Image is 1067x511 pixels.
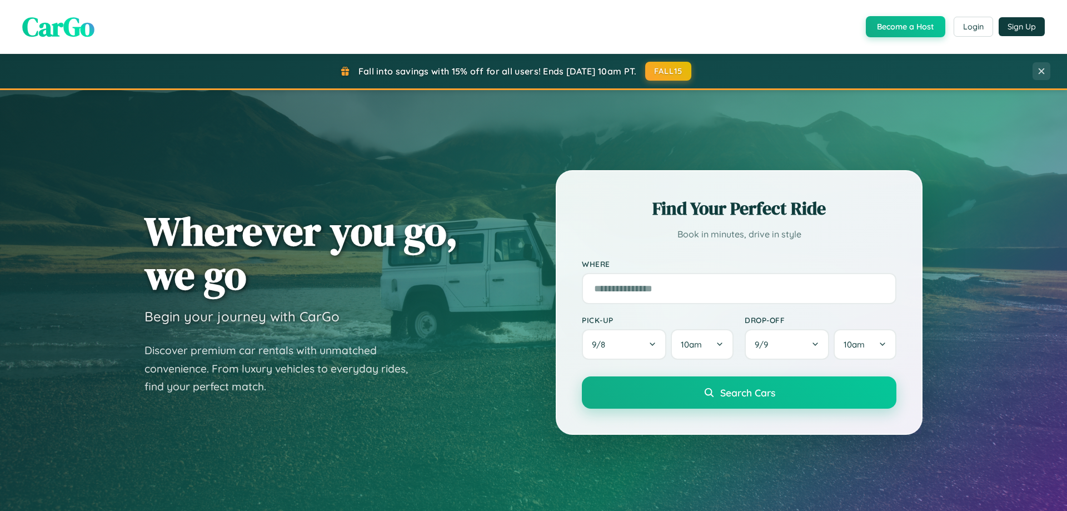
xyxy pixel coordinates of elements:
[582,329,666,360] button: 9/8
[144,341,422,396] p: Discover premium car rentals with unmatched convenience. From luxury vehicles to everyday rides, ...
[671,329,734,360] button: 10am
[582,226,896,242] p: Book in minutes, drive in style
[745,329,829,360] button: 9/9
[582,196,896,221] h2: Find Your Perfect Ride
[844,339,865,350] span: 10am
[999,17,1045,36] button: Sign Up
[592,339,611,350] span: 9 / 8
[720,386,775,399] span: Search Cars
[745,315,896,325] label: Drop-off
[358,66,637,77] span: Fall into savings with 15% off for all users! Ends [DATE] 10am PT.
[582,315,734,325] label: Pick-up
[144,308,340,325] h3: Begin your journey with CarGo
[834,329,896,360] button: 10am
[755,339,774,350] span: 9 / 9
[681,339,702,350] span: 10am
[144,209,458,297] h1: Wherever you go, we go
[22,8,94,45] span: CarGo
[582,259,896,269] label: Where
[954,17,993,37] button: Login
[582,376,896,409] button: Search Cars
[866,16,945,37] button: Become a Host
[645,62,692,81] button: FALL15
